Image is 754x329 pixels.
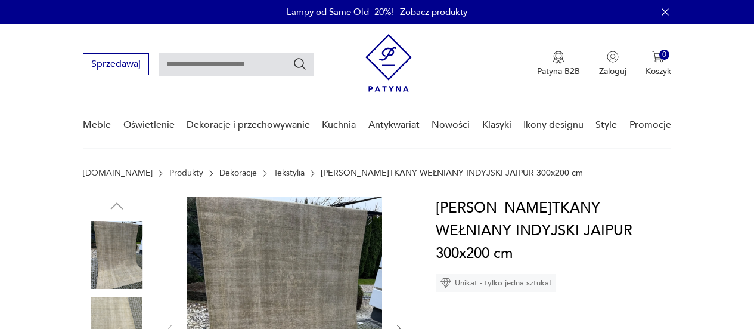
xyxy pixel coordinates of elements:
a: Meble [83,102,111,148]
a: Promocje [629,102,671,148]
a: Klasyki [482,102,511,148]
p: Lampy od Same Old -20%! [287,6,394,18]
img: Ikona diamentu [440,278,451,288]
a: Style [595,102,617,148]
a: [DOMAIN_NAME] [83,168,153,178]
p: Zaloguj [599,66,626,77]
img: Zdjęcie produktu DYWAN R.TKANY WEŁNIANY INDYJSKI JAIPUR 300x200 cm [83,221,151,289]
img: Ikonka użytkownika [607,51,619,63]
img: Ikona koszyka [652,51,664,63]
p: Koszyk [646,66,671,77]
a: Tekstylia [274,168,305,178]
a: Dekoracje i przechowywanie [187,102,310,148]
p: Patyna B2B [537,66,580,77]
a: Kuchnia [322,102,356,148]
a: Sprzedawaj [83,61,149,69]
a: Oświetlenie [123,102,175,148]
button: Zaloguj [599,51,626,77]
a: Ikony designu [523,102,584,148]
img: Patyna - sklep z meblami i dekoracjami vintage [365,34,412,92]
button: Szukaj [293,57,307,71]
a: Ikona medaluPatyna B2B [537,51,580,77]
a: Produkty [169,168,203,178]
div: Unikat - tylko jedna sztuka! [436,274,556,292]
p: [PERSON_NAME]TKANY WEŁNIANY INDYJSKI JAIPUR 300x200 cm [321,168,583,178]
a: Dekoracje [219,168,257,178]
button: Patyna B2B [537,51,580,77]
button: Sprzedawaj [83,53,149,75]
a: Nowości [432,102,470,148]
button: 0Koszyk [646,51,671,77]
div: 0 [659,50,669,60]
a: Zobacz produkty [400,6,467,18]
a: Antykwariat [368,102,420,148]
img: Ikona medalu [553,51,564,64]
h1: [PERSON_NAME]TKANY WEŁNIANY INDYJSKI JAIPUR 300x200 cm [436,197,671,265]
